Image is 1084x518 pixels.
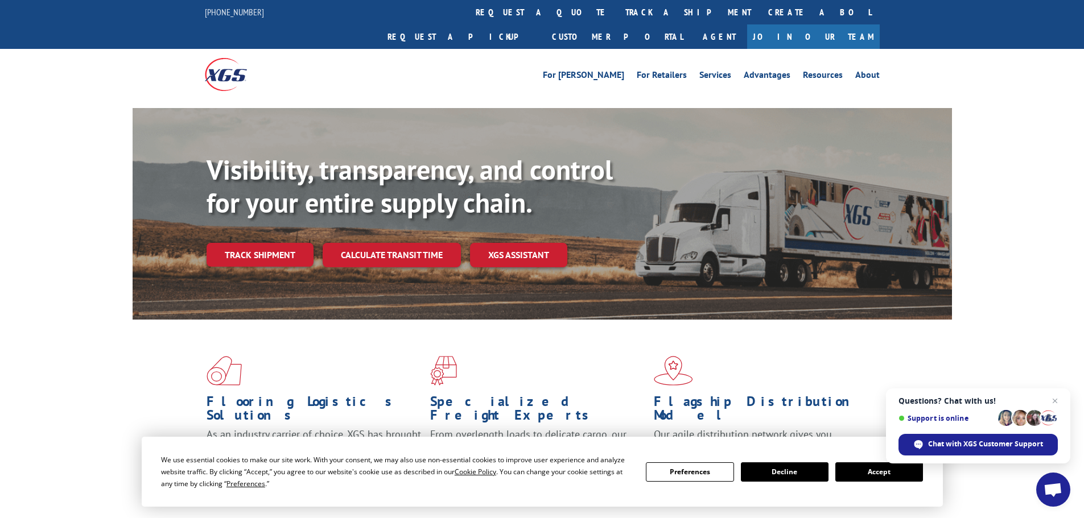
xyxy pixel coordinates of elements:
span: Our agile distribution network gives you nationwide inventory management on demand. [654,428,863,454]
a: Resources [803,71,843,83]
a: Agent [691,24,747,49]
h1: Flagship Distribution Model [654,395,869,428]
div: We use essential cookies to make our site work. With your consent, we may also use non-essential ... [161,454,632,490]
span: Preferences [226,479,265,488]
span: Questions? Chat with us! [898,396,1058,405]
a: Join Our Team [747,24,880,49]
span: Close chat [1048,394,1062,408]
a: Services [699,71,731,83]
a: Advantages [744,71,790,83]
a: For Retailers [637,71,687,83]
a: Request a pickup [379,24,543,49]
a: Calculate transit time [323,243,461,267]
a: Track shipment [207,243,314,267]
span: Support is online [898,414,994,422]
b: Visibility, transparency, and control for your entire supply chain. [207,152,613,220]
a: XGS ASSISTANT [470,243,567,267]
div: Open chat [1036,473,1070,507]
a: About [855,71,880,83]
a: [PHONE_NUMBER] [205,6,264,18]
img: xgs-icon-flagship-distribution-model-red [654,356,693,386]
div: Chat with XGS Customer Support [898,434,1058,455]
h1: Specialized Freight Experts [430,395,645,428]
button: Preferences [646,462,733,482]
img: xgs-icon-focused-on-flooring-red [430,356,457,386]
a: For [PERSON_NAME] [543,71,624,83]
button: Accept [835,462,923,482]
span: As an industry carrier of choice, XGS has brought innovation and dedication to flooring logistics... [207,428,421,468]
span: Chat with XGS Customer Support [928,439,1043,449]
h1: Flooring Logistics Solutions [207,395,422,428]
div: Cookie Consent Prompt [142,437,943,507]
p: From overlength loads to delicate cargo, our experienced staff knows the best way to move your fr... [430,428,645,478]
span: Cookie Policy [455,467,496,476]
img: xgs-icon-total-supply-chain-intelligence-red [207,356,242,386]
button: Decline [741,462,829,482]
a: Customer Portal [543,24,691,49]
